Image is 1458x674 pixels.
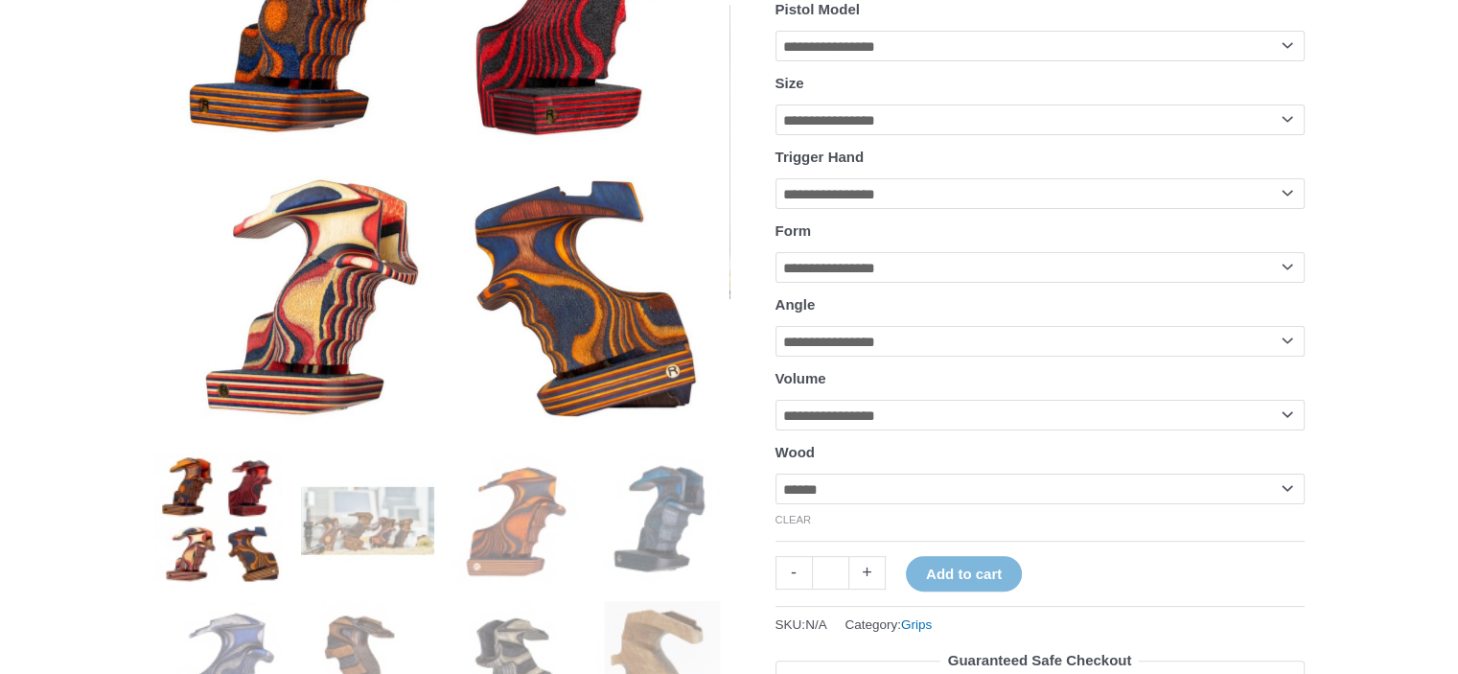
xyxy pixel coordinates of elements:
[940,647,1140,674] legend: Guaranteed Safe Checkout
[775,1,860,17] label: Pistol Model
[775,370,826,386] label: Volume
[901,617,932,632] a: Grips
[596,453,729,587] img: Rink Air Pistol Grip - Image 4
[775,149,865,165] label: Trigger Hand
[849,556,886,590] a: +
[775,75,804,91] label: Size
[775,296,816,313] label: Angle
[812,556,849,590] input: Product quantity
[775,613,827,637] span: SKU:
[775,444,815,460] label: Wood
[154,453,288,587] img: Rink Air Pistol Grip
[775,222,812,239] label: Form
[906,556,1022,592] button: Add to cart
[775,556,812,590] a: -
[845,613,932,637] span: Category:
[775,514,812,525] a: Clear options
[805,617,827,632] span: N/A
[301,453,434,587] img: Rink Air Pistol Grip - Image 2
[449,453,582,587] img: Rink Air Pistol Grip - Image 3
